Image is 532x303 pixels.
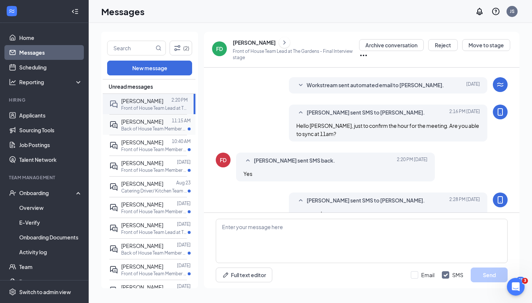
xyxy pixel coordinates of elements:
svg: WorkstreamLogo [496,80,505,89]
svg: Ellipses [359,51,368,60]
svg: WorkstreamLogo [8,7,16,15]
p: [DATE] [177,200,191,207]
span: [PERSON_NAME] [121,222,163,228]
button: Reject [428,39,458,51]
div: Switch to admin view [19,288,71,296]
div: Team Management [9,174,81,181]
div: Hiring [9,97,81,103]
div: JS [510,8,515,14]
span: [PERSON_NAME] [121,139,163,146]
span: [PERSON_NAME] [121,98,163,104]
div: 35 [516,277,525,283]
p: Back of House Team Member at [GEOGRAPHIC_DATA] [121,250,188,256]
svg: ChevronRight [281,38,288,47]
p: [DATE] [177,262,191,269]
svg: ActiveDoubleChat [109,183,118,191]
iframe: Intercom live chat [507,278,525,296]
span: [PERSON_NAME] [121,242,163,249]
svg: MobileSms [496,108,505,116]
span: [PERSON_NAME] sent SMS back. [254,156,335,165]
svg: ActiveDoubleChat [109,265,118,274]
svg: ActiveDoubleChat [109,203,118,212]
a: Job Postings [19,137,82,152]
button: Archive conversation [359,39,424,51]
p: Front of House Team Member at The Gardens [121,146,188,153]
div: FD [220,156,226,164]
p: Front of House Team Lead at The Gardens [121,229,188,235]
span: [DATE] [466,81,480,90]
svg: SmallChevronUp [243,156,252,165]
p: Front of House Team Lead at The Gardens [121,105,188,111]
a: Onboarding Documents [19,230,82,245]
svg: SmallChevronUp [296,196,305,205]
span: [DATE] 2:28 PM [449,196,480,205]
svg: ActiveDoubleChat [109,224,118,233]
svg: Settings [9,288,16,296]
p: 10:40 AM [172,138,191,144]
button: New message [107,61,192,75]
a: Messages [19,45,82,60]
svg: ActiveDoubleChat [109,120,118,129]
svg: SmallChevronUp [296,108,305,117]
button: Send [471,268,508,282]
svg: Pen [222,271,229,279]
p: Front of House Team Member at The Gardens [121,270,188,277]
span: Yes [243,170,252,177]
span: [PERSON_NAME] [121,180,163,187]
span: [PERSON_NAME] [121,263,163,270]
span: [PERSON_NAME] [121,118,163,125]
div: [PERSON_NAME] [233,39,276,46]
a: Applicants [19,108,82,123]
div: FD [216,45,223,52]
span: [PERSON_NAME] sent SMS to [PERSON_NAME]. [307,196,425,205]
svg: QuestionInfo [491,7,500,16]
p: [DATE] [177,159,191,165]
p: [DATE] [177,221,191,227]
svg: Collapse [71,8,79,15]
p: Front of House Team Lead at The Gardens - Final Interview stage [233,48,359,61]
p: [DATE] [177,283,191,289]
input: Search [108,41,154,55]
a: Talent Network [19,152,82,167]
a: Overview [19,200,82,215]
svg: ActiveDoubleChat [109,141,118,150]
svg: MobileSms [496,195,505,204]
div: Reporting [19,78,83,86]
a: Home [19,30,82,45]
svg: DoubleChat [109,100,118,109]
span: [PERSON_NAME] [121,160,163,166]
h1: Messages [101,5,144,18]
p: 11:15 AM [172,118,191,124]
a: Scheduling [19,60,82,75]
span: Workstream sent automated email to [PERSON_NAME]. [307,81,444,90]
button: Full text editorPen [216,268,272,282]
span: Unread messages [109,83,153,90]
a: Team [19,259,82,274]
p: Front of House Team Member at The Gardens [121,208,188,215]
span: [DATE] 2:16 PM [449,108,480,117]
span: [PERSON_NAME] [121,284,163,290]
span: Hello [PERSON_NAME], just to confirm the hour for the meeting. Are you able to sync at 11am? [296,122,479,137]
svg: ActiveDoubleChat [109,162,118,171]
svg: Analysis [9,78,16,86]
svg: SmallChevronDown [296,81,305,90]
p: Catering Driver/ Kitchen Team Member at The Gardens [121,188,188,194]
div: Onboarding [19,189,76,197]
button: Move to stage [462,39,510,51]
a: Sourcing Tools [19,123,82,137]
span: [PERSON_NAME] [121,201,163,208]
svg: ActiveDoubleChat [109,245,118,253]
p: Back of House Team Member at [GEOGRAPHIC_DATA] [121,126,188,132]
a: Documents [19,274,82,289]
p: Front of House Team Member at The Gardens [121,167,188,173]
svg: ActiveDoubleChat [109,286,118,295]
span: 3 [522,278,528,284]
span: [PERSON_NAME] sent SMS to [PERSON_NAME]. [307,108,425,117]
p: 2:20 PM [171,97,188,103]
a: Activity log [19,245,82,259]
p: Aug 23 [176,180,191,186]
svg: UserCheck [9,189,16,197]
span: [DATE] 2:20 PM [397,156,427,165]
p: [DATE] [177,242,191,248]
svg: Filter [173,44,182,52]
